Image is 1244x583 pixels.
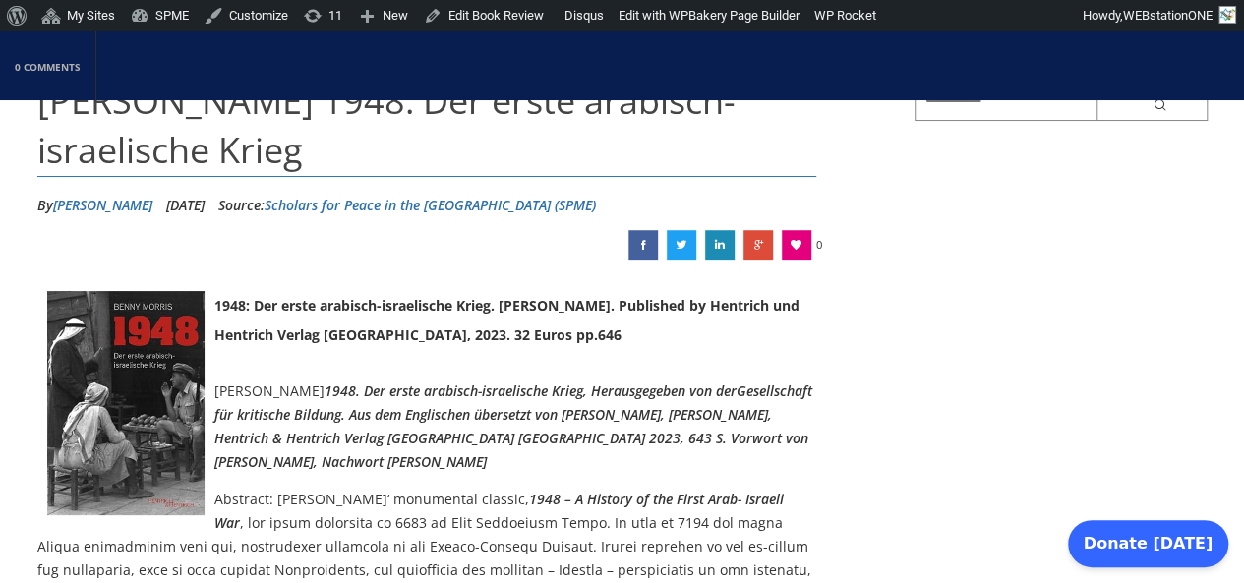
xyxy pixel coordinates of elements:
a: Benny Morris 1948. Der erste arabisch-israelische Krieg [628,230,658,260]
li: By [37,191,152,220]
em: 1948 – A History of the First Arab- Israeli War [214,490,784,532]
em: Gesellschaft für kritische Bildung. Aus dem Englischen übersetzt von [PERSON_NAME], [PERSON_NAME]... [214,381,812,470]
li: [DATE] [166,191,205,220]
a: Benny Morris 1948. Der erste arabisch-israelische Krieg [743,230,773,260]
div: Source: [218,191,596,220]
em: 1948. Der erste arabisch-israelische Krieg, Herausgegeben von der [325,381,737,400]
span: [PERSON_NAME] 1948. Der erste arabisch-israelische Krieg [37,77,736,174]
a: Benny Morris 1948. Der erste arabisch-israelische Krieg [705,230,735,260]
strong: 1948: Der erste arabisch-israelische Krieg. [PERSON_NAME]. Published by Hentrich und Hentrich Ver... [214,296,800,344]
p: [PERSON_NAME] [37,379,817,473]
span: 0 [816,230,822,260]
span: WEBstationONE [1123,8,1213,23]
a: [PERSON_NAME] [53,196,152,214]
img: Benny Morris 1948. Der erste arabisch-israelische Krieg [47,291,205,515]
a: Scholars for Peace in the [GEOGRAPHIC_DATA] (SPME) [265,196,596,214]
a: Benny Morris 1948. Der erste arabisch-israelische Krieg [667,230,696,260]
